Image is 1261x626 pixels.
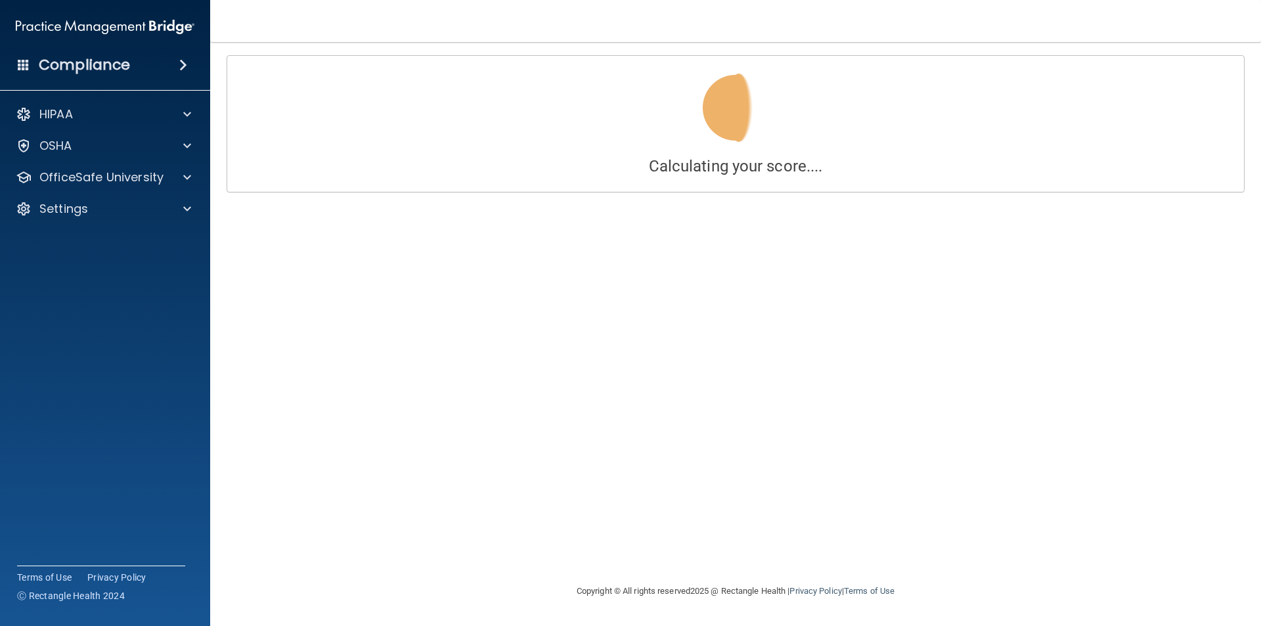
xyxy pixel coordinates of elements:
h4: Compliance [39,56,130,74]
span: Ⓒ Rectangle Health 2024 [17,589,125,602]
a: OfficeSafe University [16,169,191,185]
a: HIPAA [16,106,191,122]
img: PMB logo [16,14,194,40]
img: loading.6f9b2b87.gif [694,66,778,150]
a: Privacy Policy [87,571,146,584]
p: HIPAA [39,106,73,122]
h4: Calculating your score.... [237,158,1234,175]
a: Terms of Use [17,571,72,584]
a: Privacy Policy [789,586,841,596]
a: OSHA [16,138,191,154]
p: Settings [39,201,88,217]
div: Copyright © All rights reserved 2025 @ Rectangle Health | | [496,570,975,612]
a: Settings [16,201,191,217]
p: OfficeSafe University [39,169,164,185]
p: OSHA [39,138,72,154]
a: Terms of Use [844,586,895,596]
